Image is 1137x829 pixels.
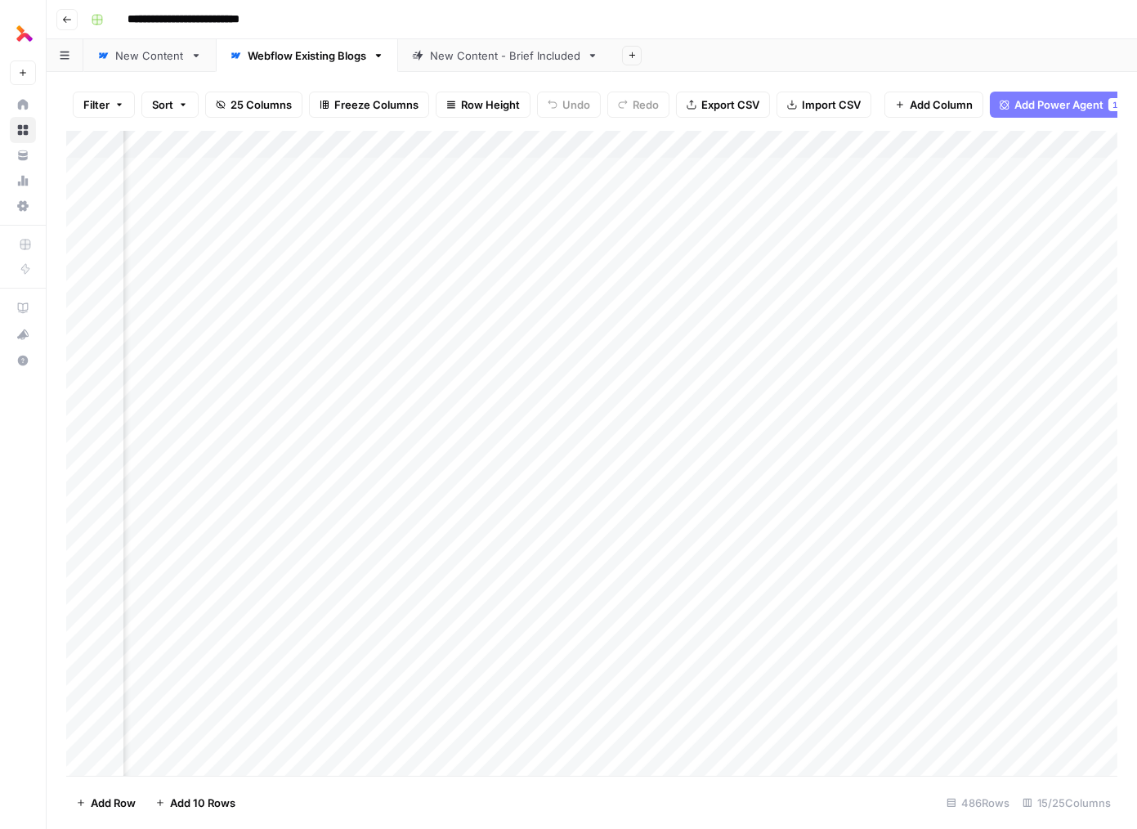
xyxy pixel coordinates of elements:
[10,142,36,168] a: Your Data
[91,795,136,811] span: Add Row
[216,39,398,72] a: Webflow Existing Blogs
[10,321,36,347] button: What's new?
[562,96,590,113] span: Undo
[248,47,366,64] div: Webflow Existing Blogs
[10,347,36,374] button: Help + Support
[910,96,973,113] span: Add Column
[1016,790,1117,816] div: 15/25 Columns
[83,96,110,113] span: Filter
[83,39,216,72] a: New Content
[73,92,135,118] button: Filter
[10,168,36,194] a: Usage
[141,92,199,118] button: Sort
[607,92,669,118] button: Redo
[676,92,770,118] button: Export CSV
[334,96,419,113] span: Freeze Columns
[701,96,759,113] span: Export CSV
[115,47,184,64] div: New Content
[884,92,983,118] button: Add Column
[537,92,601,118] button: Undo
[10,19,39,48] img: Thoughtful AI Content Engine Logo
[430,47,580,64] div: New Content - Brief Included
[940,790,1016,816] div: 486 Rows
[11,322,35,347] div: What's new?
[10,117,36,143] a: Browse
[10,193,36,219] a: Settings
[66,790,145,816] button: Add Row
[152,96,173,113] span: Sort
[309,92,429,118] button: Freeze Columns
[436,92,530,118] button: Row Height
[461,96,520,113] span: Row Height
[398,39,612,72] a: New Content - Brief Included
[145,790,245,816] button: Add 10 Rows
[1112,98,1117,111] span: 1
[10,13,36,54] button: Workspace: Thoughtful AI Content Engine
[10,92,36,118] a: Home
[633,96,659,113] span: Redo
[10,295,36,321] a: AirOps Academy
[990,92,1128,118] button: Add Power Agent1
[802,96,861,113] span: Import CSV
[1108,98,1121,111] div: 1
[205,92,302,118] button: 25 Columns
[777,92,871,118] button: Import CSV
[231,96,292,113] span: 25 Columns
[1014,96,1103,113] span: Add Power Agent
[170,795,235,811] span: Add 10 Rows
